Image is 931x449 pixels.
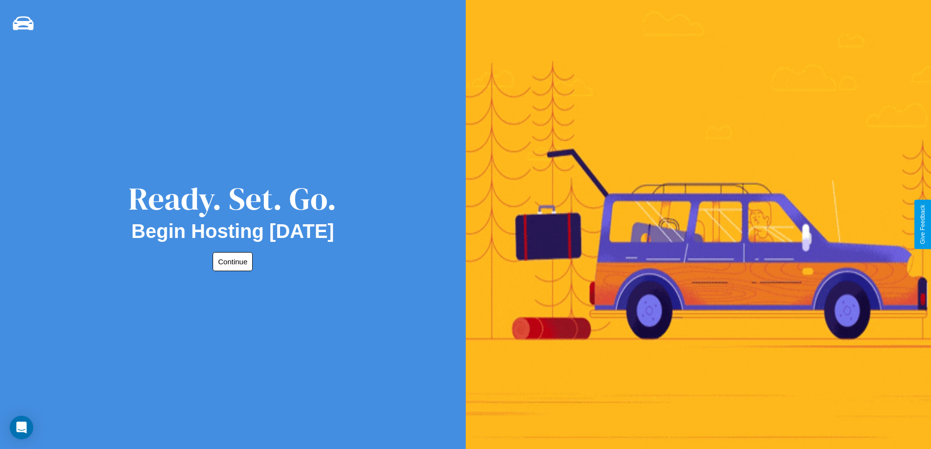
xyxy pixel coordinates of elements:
div: Open Intercom Messenger [10,416,33,439]
h2: Begin Hosting [DATE] [131,220,334,242]
div: Give Feedback [919,205,926,244]
button: Continue [213,252,253,271]
div: Ready. Set. Go. [129,177,337,220]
